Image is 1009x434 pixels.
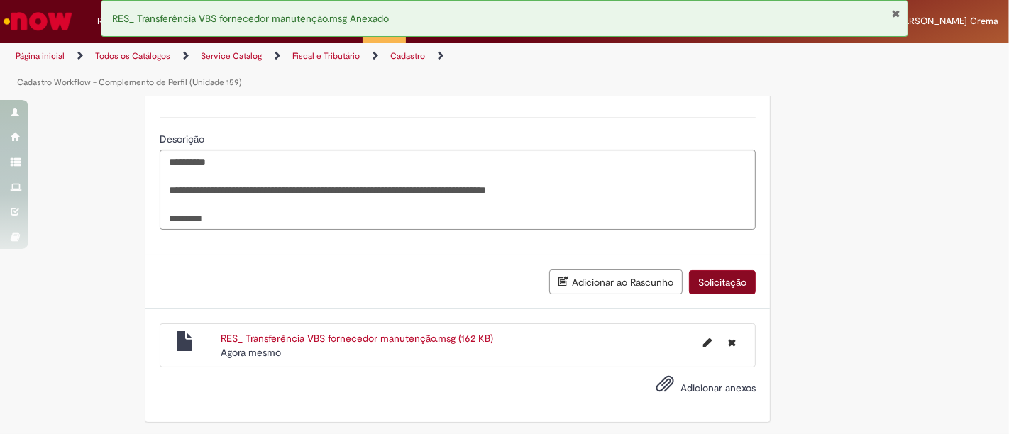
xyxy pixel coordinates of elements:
a: Página inicial [16,50,65,62]
textarea: Descrição [160,150,756,230]
a: Todos os Catálogos [95,50,170,62]
button: Editar nome de arquivo RES_ Transferência VBS fornecedor manutenção.msg [695,331,720,354]
a: Cadastro Workflow - Complemento de Perfil (Unidade 159) [17,77,242,88]
a: Cadastro [390,50,425,62]
a: RES_ Transferência VBS fornecedor manutenção.msg (162 KB) [221,332,493,345]
span: Agora mesmo [221,346,281,359]
ul: Trilhas de página [11,43,662,96]
button: Fechar Notificação [891,8,900,19]
time: 29/08/2025 16:12:04 [221,346,281,359]
span: Adicionar anexos [680,382,756,394]
button: Adicionar ao Rascunho [549,269,683,294]
button: Solicitação [689,270,756,294]
a: Fiscal e Tributário [292,50,360,62]
span: RES_ Transferência VBS fornecedor manutenção.msg Anexado [112,12,389,25]
span: Descrição [160,133,207,145]
button: Excluir RES_ Transferência VBS fornecedor manutenção.msg [719,331,744,354]
a: Service Catalog [201,50,262,62]
span: [PERSON_NAME] Crema [895,15,998,27]
button: Adicionar anexos [652,371,678,404]
span: Requisições [97,14,147,28]
img: ServiceNow [1,7,75,35]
